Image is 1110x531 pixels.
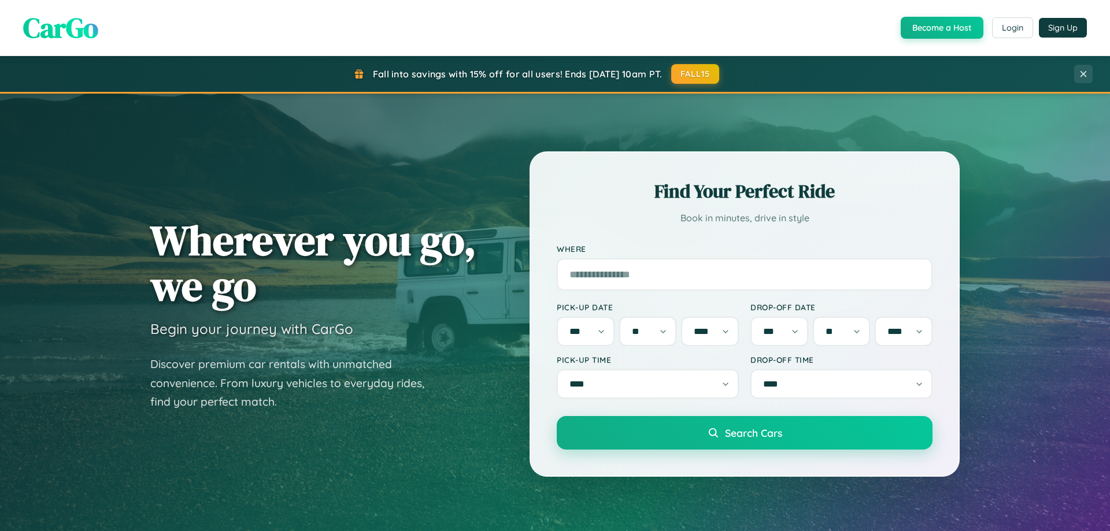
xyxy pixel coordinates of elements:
button: Login [992,17,1033,38]
button: Search Cars [557,416,933,450]
label: Where [557,244,933,254]
label: Pick-up Time [557,355,739,365]
button: Sign Up [1039,18,1087,38]
label: Drop-off Time [750,355,933,365]
label: Drop-off Date [750,302,933,312]
button: Become a Host [901,17,983,39]
label: Pick-up Date [557,302,739,312]
span: Search Cars [725,426,782,439]
h1: Wherever you go, we go [150,217,476,309]
h2: Find Your Perfect Ride [557,179,933,204]
button: FALL15 [671,64,720,84]
span: CarGo [23,9,98,47]
h3: Begin your journey with CarGo [150,320,353,337]
span: Fall into savings with 15% off for all users! Ends [DATE] 10am PT. [373,68,663,80]
p: Discover premium car rentals with unmatched convenience. From luxury vehicles to everyday rides, ... [150,355,439,411]
p: Book in minutes, drive in style [557,210,933,226]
